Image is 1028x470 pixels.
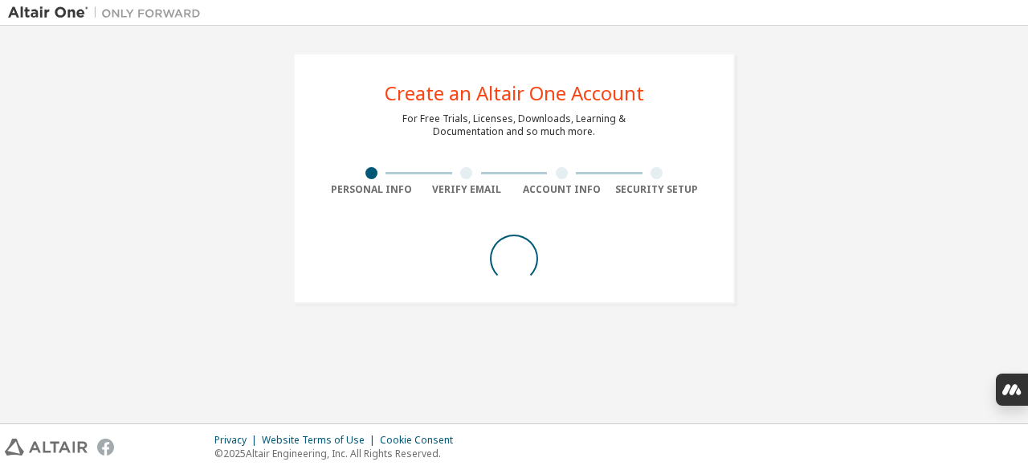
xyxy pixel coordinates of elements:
[514,183,610,196] div: Account Info
[214,447,463,460] p: © 2025 Altair Engineering, Inc. All Rights Reserved.
[380,434,463,447] div: Cookie Consent
[97,439,114,456] img: facebook.svg
[324,183,419,196] div: Personal Info
[610,183,705,196] div: Security Setup
[262,434,380,447] div: Website Terms of Use
[214,434,262,447] div: Privacy
[8,5,209,21] img: Altair One
[5,439,88,456] img: altair_logo.svg
[402,112,626,138] div: For Free Trials, Licenses, Downloads, Learning & Documentation and so much more.
[419,183,515,196] div: Verify Email
[385,84,644,103] div: Create an Altair One Account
